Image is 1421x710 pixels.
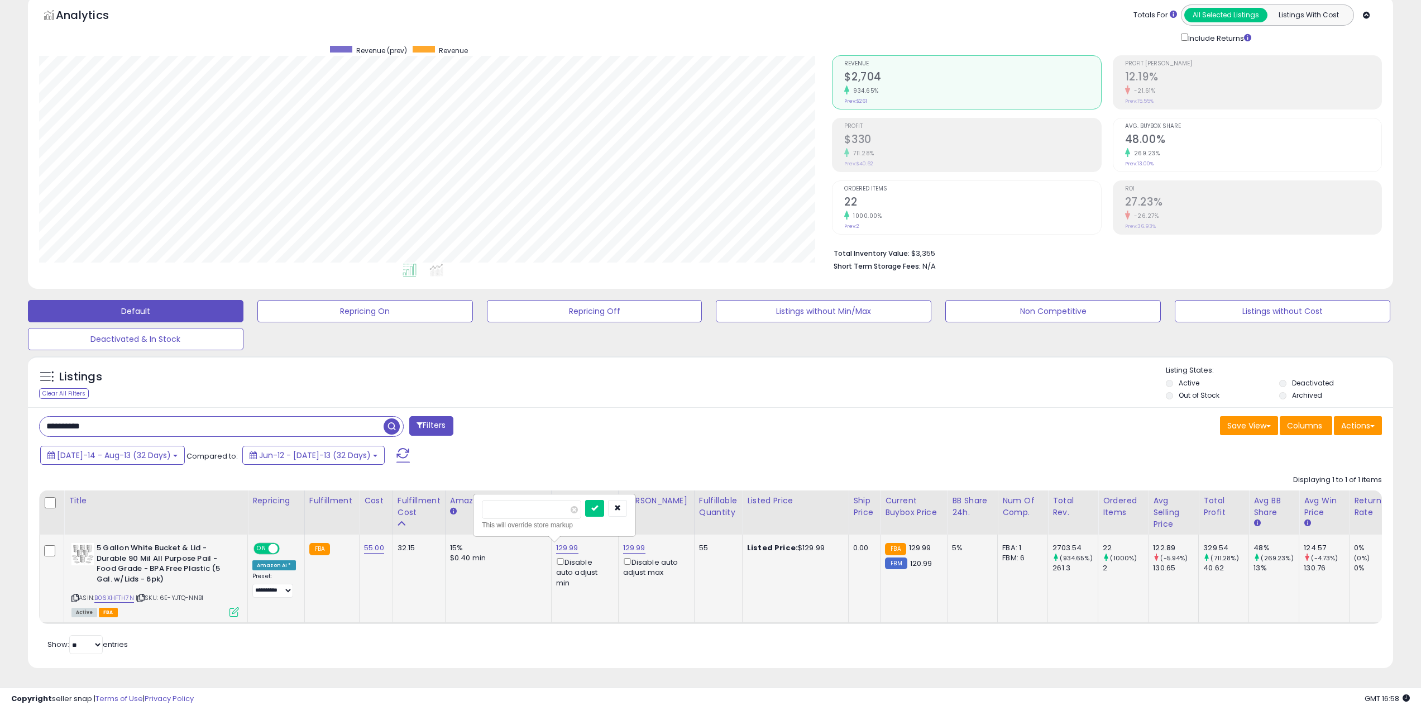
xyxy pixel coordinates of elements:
b: Listed Price: [747,542,798,553]
span: Columns [1287,420,1322,431]
span: [DATE]-14 - Aug-13 (32 Days) [57,450,171,461]
small: FBM [885,557,907,569]
span: Compared to: [186,451,238,461]
small: -21.61% [1130,87,1156,95]
div: Include Returns [1173,31,1265,44]
small: 1000.00% [849,212,882,220]
span: Revenue [439,46,468,55]
small: 711.28% [849,149,874,158]
a: 129.99 [623,542,645,554]
h2: 22 [844,196,1101,211]
h2: 27.23% [1125,196,1381,211]
div: Ship Price [853,495,875,518]
span: Revenue [844,61,1101,67]
label: Archived [1292,390,1322,400]
div: Fulfillable Quantity [699,495,738,518]
div: 122.89 [1153,543,1198,553]
small: Prev: 2 [844,223,859,230]
div: 40.62 [1203,563,1248,573]
button: [DATE]-14 - Aug-13 (32 Days) [40,446,185,465]
small: Prev: 13.00% [1125,160,1154,167]
span: N/A [922,261,936,271]
b: Short Term Storage Fees: [834,261,921,271]
div: Disable auto adjust min [556,556,610,588]
button: Listings without Min/Max [716,300,931,322]
p: Listing States: [1166,365,1393,376]
small: Amazon Fees. [450,507,457,517]
div: Cost [364,495,388,507]
label: Active [1179,378,1199,388]
h5: Analytics [56,7,131,26]
a: 55.00 [364,542,384,554]
div: Avg BB Share [1253,495,1294,518]
button: All Selected Listings [1184,8,1267,22]
small: FBA [885,543,906,555]
a: Terms of Use [95,693,143,704]
span: Profit [PERSON_NAME] [1125,61,1381,67]
div: Fulfillment [309,495,355,507]
span: 2025-08-13 16:58 GMT [1365,693,1410,704]
div: $129.99 [747,543,840,553]
div: $0.40 min [450,553,543,563]
div: BB Share 24h. [952,495,993,518]
div: Repricing [252,495,300,507]
div: 0.00 [853,543,872,553]
button: Save View [1220,416,1278,435]
span: FBA [99,608,118,617]
div: Avg Selling Price [1153,495,1194,530]
small: Prev: 36.93% [1125,223,1156,230]
small: Avg BB Share. [1253,518,1260,528]
button: Listings With Cost [1267,8,1350,22]
button: Jun-12 - [DATE]-13 (32 Days) [242,446,385,465]
h2: 12.19% [1125,70,1381,85]
div: Ordered Items [1103,495,1144,518]
h5: Listings [59,369,102,385]
label: Deactivated [1292,378,1334,388]
span: Avg. Buybox Share [1125,123,1381,130]
strong: Copyright [11,693,52,704]
button: Repricing Off [487,300,702,322]
a: 129.99 [556,542,578,554]
a: B06XHFTH7N [94,593,134,603]
div: Fulfillment Cost [398,495,441,518]
div: 329.54 [1203,543,1248,553]
div: Displaying 1 to 1 of 1 items [1293,475,1382,485]
div: [PERSON_NAME] [623,495,690,507]
div: Num of Comp. [1002,495,1043,518]
small: (711.28%) [1211,554,1238,563]
div: 0% [1354,543,1399,553]
div: FBA: 1 [1002,543,1039,553]
div: Preset: [252,573,296,598]
div: Clear All Filters [39,388,89,399]
small: (-4.73%) [1311,554,1338,563]
img: 41OnhqwmwvL._SL40_.jpg [71,543,94,565]
h2: 48.00% [1125,133,1381,148]
div: 130.65 [1153,563,1198,573]
div: 261.3 [1052,563,1098,573]
span: Jun-12 - [DATE]-13 (32 Days) [259,450,371,461]
div: Disable auto adjust max [623,556,686,578]
div: 0% [1354,563,1399,573]
small: Prev: 15.55% [1125,98,1154,104]
button: Listings without Cost [1175,300,1390,322]
span: 120.99 [910,558,932,569]
div: Listed Price [747,495,844,507]
small: -26.27% [1130,212,1159,220]
div: 55 [699,543,734,553]
div: 124.57 [1304,543,1349,553]
div: Total Profit [1203,495,1244,518]
div: 13% [1253,563,1299,573]
span: 129.99 [909,542,931,553]
label: Out of Stock [1179,390,1219,400]
div: 48% [1253,543,1299,553]
span: ROI [1125,186,1381,192]
small: (0%) [1354,554,1370,563]
span: ON [255,544,269,554]
li: $3,355 [834,246,1374,259]
span: Profit [844,123,1101,130]
small: FBA [309,543,330,555]
button: Repricing On [257,300,473,322]
div: Amazon Fees [450,495,547,507]
span: Show: entries [47,639,128,650]
h2: $2,704 [844,70,1101,85]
